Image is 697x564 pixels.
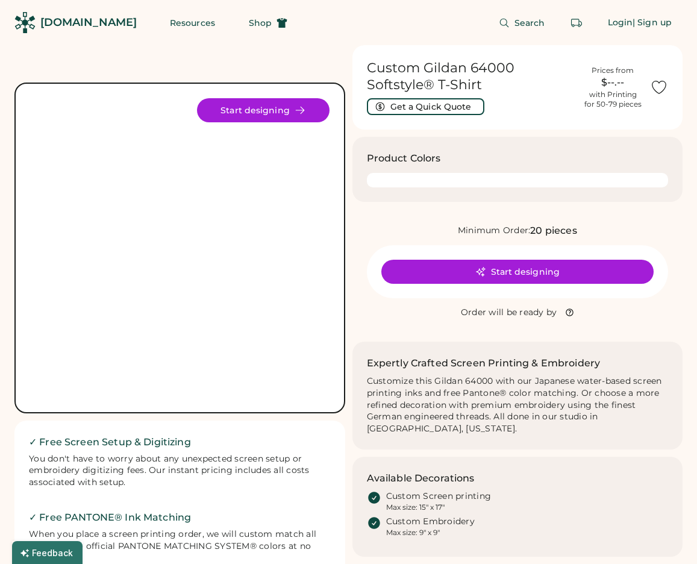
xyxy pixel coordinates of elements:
[386,503,445,512] div: Max size: 15" x 17"
[367,375,669,435] div: Customize this Gildan 64000 with our Japanese water-based screen printing inks and free Pantone® ...
[367,471,475,486] h3: Available Decorations
[155,11,230,35] button: Resources
[484,11,560,35] button: Search
[584,90,642,109] div: with Printing for 50-79 pieces
[386,516,475,528] div: Custom Embroidery
[381,260,654,284] button: Start designing
[583,75,643,90] div: $--.--
[386,528,440,537] div: Max size: 9" x 9"
[514,19,545,27] span: Search
[30,98,330,398] div: 64000 Style Image
[386,490,492,503] div: Custom Screen printing
[367,98,484,115] button: Get a Quick Quote
[530,224,577,238] div: 20 pieces
[564,11,589,35] button: Retrieve an order
[592,66,634,75] div: Prices from
[458,225,531,237] div: Minimum Order:
[249,19,272,27] span: Shop
[40,15,137,30] div: [DOMAIN_NAME]
[30,98,330,398] img: Gildan 64000 Product Image
[367,151,441,166] h3: Product Colors
[633,17,672,29] div: | Sign up
[29,435,331,450] h2: ✓ Free Screen Setup & Digitizing
[461,307,557,319] div: Order will be ready by
[29,510,331,525] h2: ✓ Free PANTONE® Ink Matching
[197,98,330,122] button: Start designing
[608,17,633,29] div: Login
[367,60,576,93] h1: Custom Gildan 64000 Softstyle® T-Shirt
[14,12,36,33] img: Rendered Logo - Screens
[234,11,302,35] button: Shop
[367,356,601,371] h2: Expertly Crafted Screen Printing & Embroidery
[29,453,331,489] div: You don't have to worry about any unexpected screen setup or embroidery digitizing fees. Our inst...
